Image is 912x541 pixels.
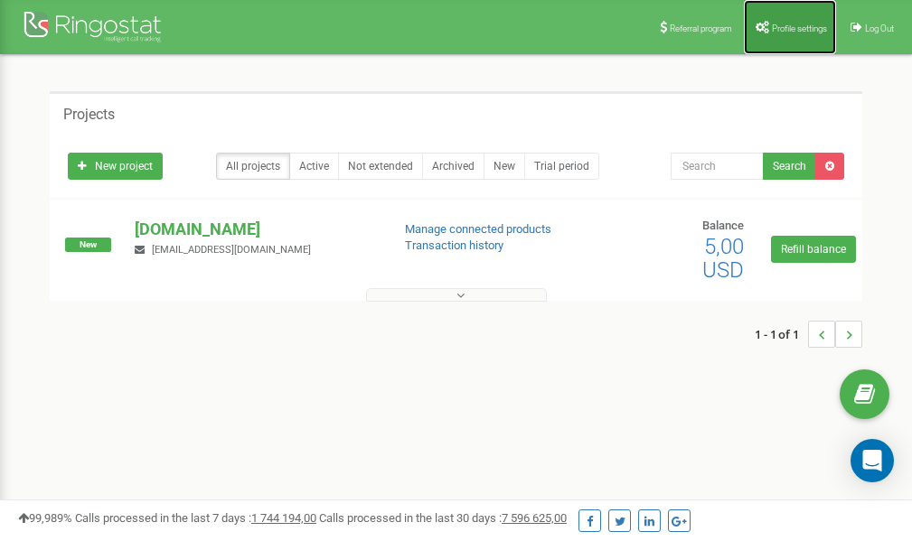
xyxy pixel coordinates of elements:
[18,511,72,525] span: 99,989%
[702,219,744,232] span: Balance
[65,238,111,252] span: New
[755,321,808,348] span: 1 - 1 of 1
[319,511,567,525] span: Calls processed in the last 30 days :
[405,238,503,252] a: Transaction history
[865,23,894,33] span: Log Out
[524,153,599,180] a: Trial period
[851,439,894,482] div: Open Intercom Messenger
[771,236,856,263] a: Refill balance
[772,23,827,33] span: Profile settings
[502,511,567,525] u: 7 596 625,00
[152,244,311,256] span: [EMAIL_ADDRESS][DOMAIN_NAME]
[763,153,816,180] button: Search
[63,107,115,123] h5: Projects
[68,153,163,180] a: New project
[135,218,375,241] p: [DOMAIN_NAME]
[755,303,862,366] nav: ...
[702,234,744,283] span: 5,00 USD
[484,153,525,180] a: New
[670,23,732,33] span: Referral program
[251,511,316,525] u: 1 744 194,00
[289,153,339,180] a: Active
[405,222,551,236] a: Manage connected products
[671,153,764,180] input: Search
[422,153,484,180] a: Archived
[338,153,423,180] a: Not extended
[216,153,290,180] a: All projects
[75,511,316,525] span: Calls processed in the last 7 days :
